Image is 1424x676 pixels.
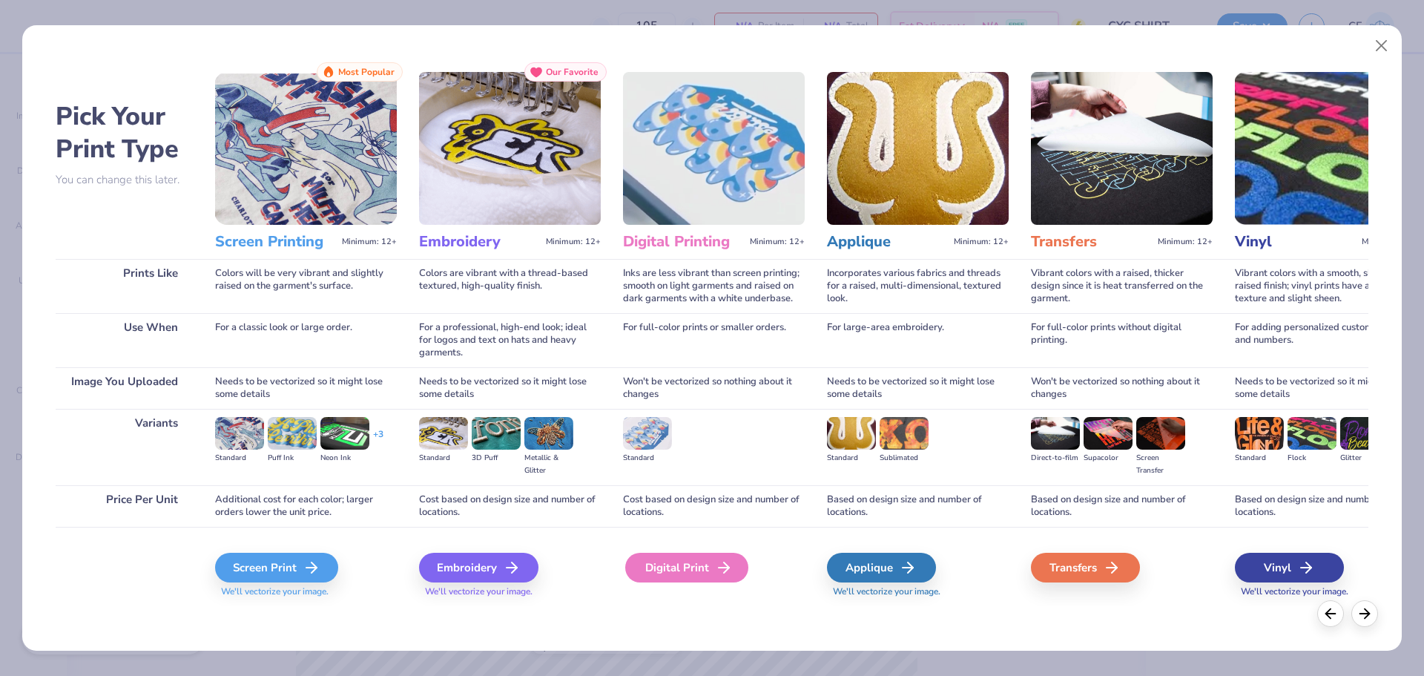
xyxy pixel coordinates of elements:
[215,553,338,583] div: Screen Print
[1340,452,1389,465] div: Glitter
[1368,32,1396,60] button: Close
[56,174,193,186] p: You can change this later.
[827,553,936,583] div: Applique
[215,452,264,465] div: Standard
[623,485,805,527] div: Cost based on design size and number of locations.
[1235,232,1356,252] h3: Vinyl
[1288,452,1336,465] div: Flock
[215,313,397,367] div: For a classic look or large order.
[419,259,601,313] div: Colors are vibrant with a thread-based textured, high-quality finish.
[1235,313,1417,367] div: For adding personalized custom names and numbers.
[472,452,521,465] div: 3D Puff
[827,485,1009,527] div: Based on design size and number of locations.
[56,313,193,367] div: Use When
[268,417,317,450] img: Puff Ink
[1158,237,1213,247] span: Minimum: 12+
[623,417,672,450] img: Standard
[1235,259,1417,313] div: Vibrant colors with a smooth, slightly raised finish; vinyl prints have a consistent texture and ...
[625,553,748,583] div: Digital Print
[623,232,744,252] h3: Digital Printing
[342,237,397,247] span: Minimum: 12+
[1235,452,1284,465] div: Standard
[1031,313,1213,367] div: For full-color prints without digital printing.
[954,237,1009,247] span: Minimum: 12+
[1235,553,1344,583] div: Vinyl
[623,259,805,313] div: Inks are less vibrant than screen printing; smooth on light garments and raised on dark garments ...
[827,452,876,465] div: Standard
[623,367,805,409] div: Won't be vectorized so nothing about it changes
[320,417,369,450] img: Neon Ink
[1288,417,1336,450] img: Flock
[546,237,601,247] span: Minimum: 12+
[56,485,193,527] div: Price Per Unit
[419,553,538,583] div: Embroidery
[419,485,601,527] div: Cost based on design size and number of locations.
[1235,417,1284,450] img: Standard
[268,452,317,465] div: Puff Ink
[1031,72,1213,225] img: Transfers
[320,452,369,465] div: Neon Ink
[215,72,397,225] img: Screen Printing
[472,417,521,450] img: 3D Puff
[56,100,193,165] h2: Pick Your Print Type
[419,367,601,409] div: Needs to be vectorized so it might lose some details
[419,72,601,225] img: Embroidery
[215,585,397,598] span: We'll vectorize your image.
[56,367,193,409] div: Image You Uploaded
[827,232,948,252] h3: Applique
[215,232,336,252] h3: Screen Printing
[827,313,1009,367] div: For large-area embroidery.
[1031,259,1213,313] div: Vibrant colors with a raised, thicker design since it is heat transferred on the garment.
[1362,237,1417,247] span: Minimum: 12+
[1136,417,1185,450] img: Screen Transfer
[1084,452,1133,465] div: Supacolor
[827,259,1009,313] div: Incorporates various fabrics and threads for a raised, multi-dimensional, textured look.
[546,67,599,77] span: Our Favorite
[419,452,468,465] div: Standard
[1235,72,1417,225] img: Vinyl
[1031,485,1213,527] div: Based on design size and number of locations.
[1031,417,1080,450] img: Direct-to-film
[880,452,929,465] div: Sublimated
[827,72,1009,225] img: Applique
[419,313,601,367] div: For a professional, high-end look; ideal for logos and text on hats and heavy garments.
[338,67,395,77] span: Most Popular
[1031,452,1080,465] div: Direct-to-film
[623,313,805,367] div: For full-color prints or smaller orders.
[215,367,397,409] div: Needs to be vectorized so it might lose some details
[419,232,540,252] h3: Embroidery
[1136,452,1185,477] div: Screen Transfer
[1340,417,1389,450] img: Glitter
[1235,585,1417,598] span: We'll vectorize your image.
[215,485,397,527] div: Additional cost for each color; larger orders lower the unit price.
[419,417,468,450] img: Standard
[524,452,573,477] div: Metallic & Glitter
[623,452,672,465] div: Standard
[419,585,601,598] span: We'll vectorize your image.
[827,417,876,450] img: Standard
[1235,485,1417,527] div: Based on design size and number of locations.
[827,367,1009,409] div: Needs to be vectorized so it might lose some details
[1084,417,1133,450] img: Supacolor
[1031,232,1152,252] h3: Transfers
[827,585,1009,598] span: We'll vectorize your image.
[623,72,805,225] img: Digital Printing
[750,237,805,247] span: Minimum: 12+
[215,259,397,313] div: Colors will be very vibrant and slightly raised on the garment's surface.
[215,417,264,450] img: Standard
[56,409,193,485] div: Variants
[56,259,193,313] div: Prints Like
[1031,553,1140,583] div: Transfers
[1031,367,1213,409] div: Won't be vectorized so nothing about it changes
[373,428,383,453] div: + 3
[524,417,573,450] img: Metallic & Glitter
[1235,367,1417,409] div: Needs to be vectorized so it might lose some details
[880,417,929,450] img: Sublimated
